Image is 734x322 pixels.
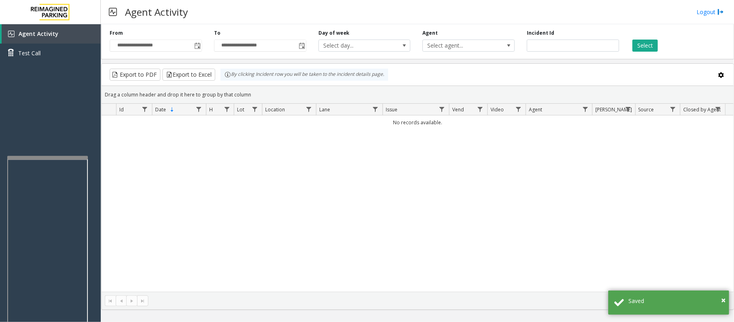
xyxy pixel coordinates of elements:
[102,104,734,292] div: Data table
[667,104,678,115] a: Source Filter Menu
[249,104,260,115] a: Lot Filter Menu
[423,40,496,51] span: Select agent...
[529,106,542,113] span: Agent
[19,30,58,38] span: Agent Activity
[193,104,204,115] a: Date Filter Menu
[225,71,231,78] img: infoIcon.svg
[632,40,658,52] button: Select
[169,107,175,113] span: Sortable
[209,106,213,113] span: H
[304,104,314,115] a: Location Filter Menu
[318,29,350,37] label: Day of week
[713,104,724,115] a: Closed by Agent Filter Menu
[717,8,724,16] img: logout
[475,104,486,115] a: Vend Filter Menu
[139,104,150,115] a: Id Filter Menu
[683,106,721,113] span: Closed by Agent
[193,40,202,51] span: Toggle popup
[491,106,504,113] span: Video
[102,88,734,102] div: Drag a column header and drop it here to group by that column
[121,2,192,22] h3: Agent Activity
[155,106,166,113] span: Date
[221,104,232,115] a: H Filter Menu
[8,31,15,37] img: 'icon'
[109,2,117,22] img: pageIcon
[370,104,381,115] a: Lane Filter Menu
[437,104,447,115] a: Issue Filter Menu
[220,69,388,81] div: By clicking Incident row you will be taken to the incident details page.
[721,294,726,306] button: Close
[162,69,215,81] button: Export to Excel
[265,106,285,113] span: Location
[721,295,726,305] span: ×
[319,40,392,51] span: Select day...
[237,106,245,113] span: Lot
[452,106,464,113] span: Vend
[386,106,397,113] span: Issue
[102,115,734,130] td: No records available.
[214,29,220,37] label: To
[18,49,41,57] span: Test Call
[638,106,654,113] span: Source
[697,8,724,16] a: Logout
[527,29,554,37] label: Incident Id
[119,106,124,113] span: Id
[596,106,632,113] span: [PERSON_NAME]
[2,24,101,44] a: Agent Activity
[297,40,306,51] span: Toggle popup
[422,29,438,37] label: Agent
[580,104,591,115] a: Agent Filter Menu
[153,297,726,304] kendo-pager-info: 0 - 0 of 0 items
[628,297,723,305] div: Saved
[622,104,633,115] a: Parker Filter Menu
[513,104,524,115] a: Video Filter Menu
[319,106,330,113] span: Lane
[110,29,123,37] label: From
[110,69,160,81] button: Export to PDF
